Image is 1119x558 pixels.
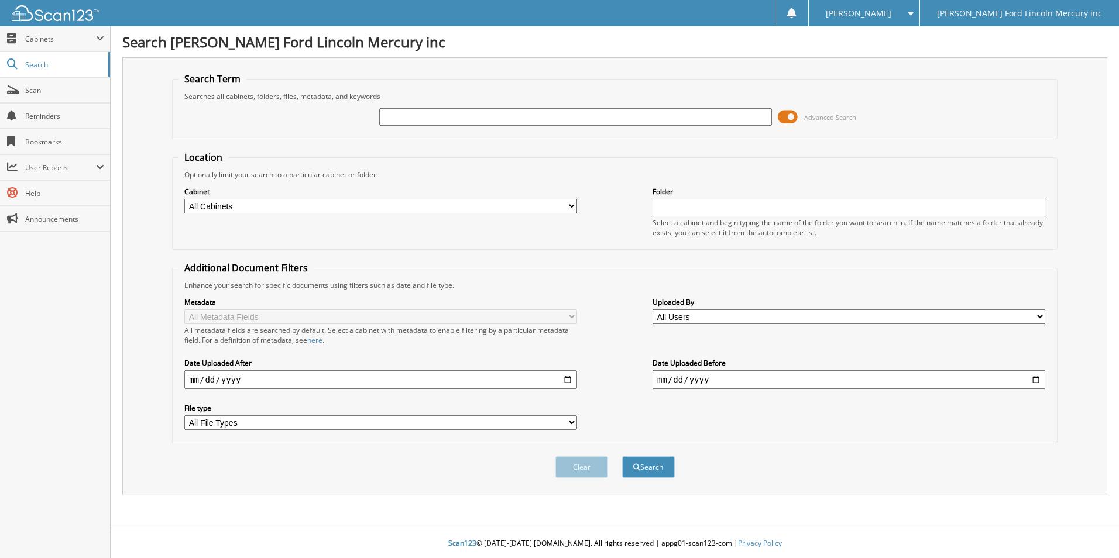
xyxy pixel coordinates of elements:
[179,151,228,164] legend: Location
[25,85,104,95] span: Scan
[653,187,1045,197] label: Folder
[184,297,577,307] label: Metadata
[179,280,1051,290] div: Enhance your search for specific documents using filters such as date and file type.
[179,91,1051,101] div: Searches all cabinets, folders, files, metadata, and keywords
[25,111,104,121] span: Reminders
[804,113,856,122] span: Advanced Search
[448,538,476,548] span: Scan123
[653,218,1045,237] div: Select a cabinet and begin typing the name of the folder you want to search in. If the name match...
[555,456,608,478] button: Clear
[25,163,96,173] span: User Reports
[179,73,246,85] legend: Search Term
[25,60,102,70] span: Search
[111,529,1119,558] div: © [DATE]-[DATE] [DOMAIN_NAME]. All rights reserved | appg01-scan123-com |
[25,34,96,44] span: Cabinets
[12,5,99,21] img: scan123-logo-white.svg
[184,358,577,368] label: Date Uploaded After
[307,335,322,345] a: here
[738,538,782,548] a: Privacy Policy
[184,370,577,389] input: start
[653,370,1045,389] input: end
[122,32,1107,51] h1: Search [PERSON_NAME] Ford Lincoln Mercury inc
[179,261,314,274] legend: Additional Document Filters
[25,214,104,224] span: Announcements
[653,297,1045,307] label: Uploaded By
[826,10,891,17] span: [PERSON_NAME]
[25,137,104,147] span: Bookmarks
[179,170,1051,180] div: Optionally limit your search to a particular cabinet or folder
[184,187,577,197] label: Cabinet
[622,456,675,478] button: Search
[184,325,577,345] div: All metadata fields are searched by default. Select a cabinet with metadata to enable filtering b...
[184,403,577,413] label: File type
[937,10,1102,17] span: [PERSON_NAME] Ford Lincoln Mercury inc
[25,188,104,198] span: Help
[653,358,1045,368] label: Date Uploaded Before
